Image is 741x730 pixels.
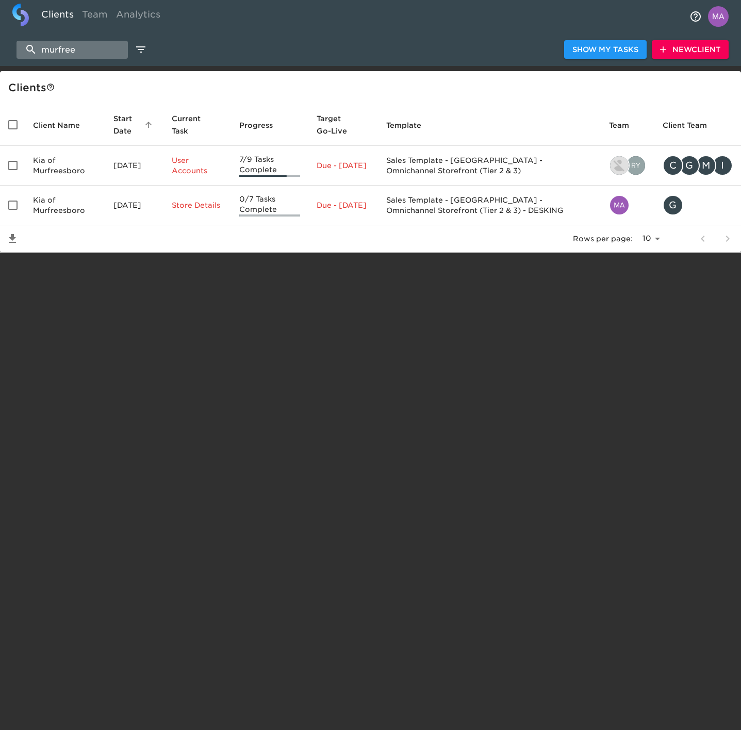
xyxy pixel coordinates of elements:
[25,146,105,186] td: Kia of Murfreesboro
[683,4,708,29] button: notifications
[17,41,128,59] input: search
[564,40,647,59] button: Show My Tasks
[231,146,308,186] td: 7/9 Tasks Complete
[712,155,733,176] div: I
[113,112,155,137] span: Start Date
[652,40,729,59] button: NewClient
[610,196,629,214] img: matthew.grajales@cdk.com
[317,112,356,137] span: Calculated based on the start date and the duration of all Tasks contained in this Hub.
[105,146,163,186] td: [DATE]
[37,4,78,29] a: Clients
[572,43,638,56] span: Show My Tasks
[25,186,105,225] td: Kia of Murfreesboro
[172,200,223,210] p: Store Details
[663,195,683,215] div: G
[573,234,633,244] p: Rows per page:
[609,119,643,131] span: Team
[609,155,646,176] div: jeff.vandyke@roadster.com, ryan.dale@roadster.com
[317,160,370,171] p: Due - [DATE]
[12,4,29,26] img: logo
[609,195,646,215] div: matthew.grajales@cdk.com
[317,200,370,210] p: Due - [DATE]
[663,155,683,176] div: C
[317,112,370,137] span: Target Go-Live
[33,119,93,131] span: Client Name
[78,4,112,29] a: Team
[239,119,286,131] span: Progress
[663,119,720,131] span: Client Team
[378,186,601,225] td: Sales Template - [GEOGRAPHIC_DATA] - Omnichannel Storefront (Tier 2 & 3) - DESKING
[46,83,55,91] svg: This is a list of all of your clients and clients shared with you
[627,156,645,175] img: ryan.dale@roadster.com
[610,156,629,175] img: jeff.vandyke@roadster.com
[696,155,716,176] div: M
[8,79,737,96] div: Client s
[172,112,223,137] span: Current Task
[663,195,733,215] div: graham@ehautomotive.com
[660,43,720,56] span: New Client
[637,231,664,246] select: rows per page
[708,6,729,27] img: Profile
[663,155,733,176] div: cdaley@kiaofmurfreesboro.com, graham@ehautomotive.com, martin@kiaofmurfreesboro.com, ingy@ehautom...
[386,119,435,131] span: Template
[172,112,209,137] span: This is the next Task in this Hub that should be completed
[679,155,700,176] div: G
[172,155,223,176] p: User Accounts
[132,41,150,58] button: edit
[378,146,601,186] td: Sales Template - [GEOGRAPHIC_DATA] - Omnichannel Storefront (Tier 2 & 3)
[112,4,164,29] a: Analytics
[231,186,308,225] td: 0/7 Tasks Complete
[105,186,163,225] td: [DATE]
